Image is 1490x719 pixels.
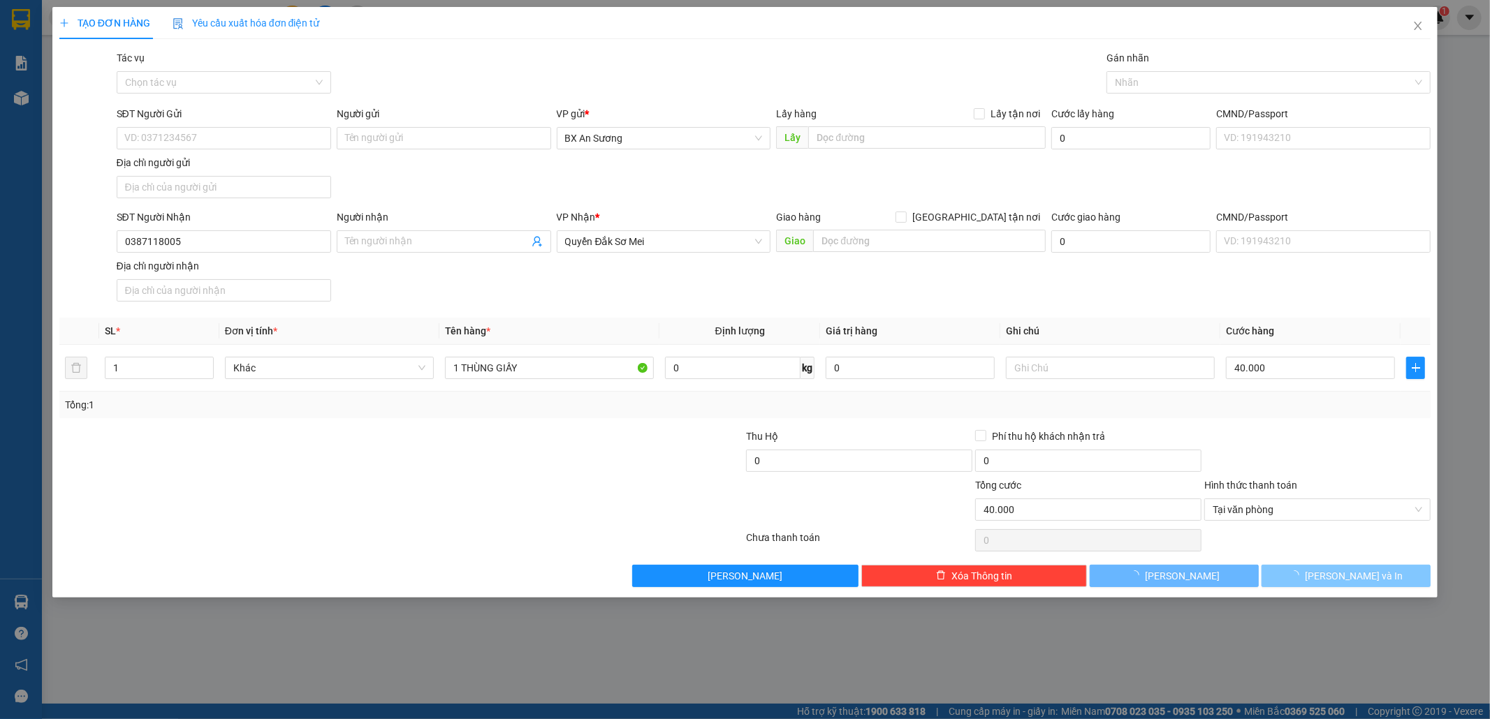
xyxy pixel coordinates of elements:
span: Quyển Đắk Sơ Mei [565,231,763,252]
span: VP Nhận [557,212,596,223]
span: VP GỬI: [9,91,70,111]
strong: 0901 933 179 [131,68,200,81]
strong: 0931 600 979 [51,46,119,59]
input: Ghi Chú [1006,357,1215,379]
span: BX An Sương [565,128,763,149]
span: delete [936,570,946,581]
strong: Sài Gòn: [9,46,51,59]
span: Lấy [776,126,808,149]
strong: [PERSON_NAME]: [131,39,219,52]
span: Tên hàng [445,325,490,336]
img: icon [173,18,184,29]
span: ĐỨC ĐẠT GIA LAI [60,13,196,33]
span: Giá trị hàng [826,325,877,336]
span: user-add [532,236,543,247]
div: Người gửi [337,106,551,121]
span: Định lượng [715,325,765,336]
label: Tác vụ [117,52,145,64]
div: Chưa thanh toán [745,530,974,554]
span: plus [1407,362,1424,373]
div: Tổng: 1 [65,397,575,413]
button: [PERSON_NAME] [632,565,859,587]
strong: 0901 900 568 [131,39,244,66]
button: [PERSON_NAME] và In [1262,565,1431,587]
label: Cước lấy hàng [1051,108,1114,119]
span: Tại văn phòng [1213,499,1422,520]
input: Dọc đường [808,126,1046,149]
button: plus [1406,357,1425,379]
span: Phí thu hộ khách nhận trả [986,429,1111,444]
span: kg [801,357,815,379]
input: 0 [826,357,995,379]
div: CMND/Passport [1216,209,1431,225]
input: Địa chỉ của người gửi [117,176,331,198]
label: Hình thức thanh toán [1204,480,1297,491]
span: [PERSON_NAME] và In [1305,568,1403,584]
span: plus [59,18,69,28]
span: Tổng cước [975,480,1021,491]
input: VD: Bàn, Ghế [445,357,654,379]
div: CMND/Passport [1216,106,1431,121]
span: Đơn vị tính [225,325,277,336]
span: Giao hàng [776,212,821,223]
span: Yêu cầu xuất hóa đơn điện tử [173,17,320,29]
input: Cước giao hàng [1051,230,1211,253]
div: VP gửi [557,106,771,121]
div: SĐT Người Nhận [117,209,331,225]
span: loading [1290,570,1305,580]
div: Địa chỉ người gửi [117,155,331,170]
div: SĐT Người Gửi [117,106,331,121]
span: [GEOGRAPHIC_DATA] tận nơi [907,209,1046,225]
span: loading [1130,570,1145,580]
span: [PERSON_NAME] [708,568,782,584]
button: deleteXóa Thông tin [861,565,1088,587]
button: Close [1398,7,1438,46]
span: BX An Sương [74,91,174,111]
input: Cước lấy hàng [1051,127,1211,149]
strong: 0901 936 968 [9,61,78,75]
label: Gán nhãn [1106,52,1149,64]
span: Xóa Thông tin [951,568,1012,584]
span: close [1412,20,1424,31]
span: Thu Hộ [746,431,778,442]
button: delete [65,357,87,379]
span: Giao [776,230,813,252]
span: Khác [233,357,425,378]
th: Ghi chú [1000,318,1220,345]
span: [PERSON_NAME] [1145,568,1220,584]
span: Lấy tận nơi [985,106,1046,121]
span: TẠO ĐƠN HÀNG [59,17,150,29]
label: Cước giao hàng [1051,212,1120,223]
button: [PERSON_NAME] [1090,565,1259,587]
div: Người nhận [337,209,551,225]
span: SL [105,325,116,336]
input: Dọc đường [813,230,1046,252]
span: Lấy hàng [776,108,817,119]
span: Cước hàng [1226,325,1274,336]
input: Địa chỉ của người nhận [117,279,331,302]
div: Địa chỉ người nhận [117,258,331,274]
